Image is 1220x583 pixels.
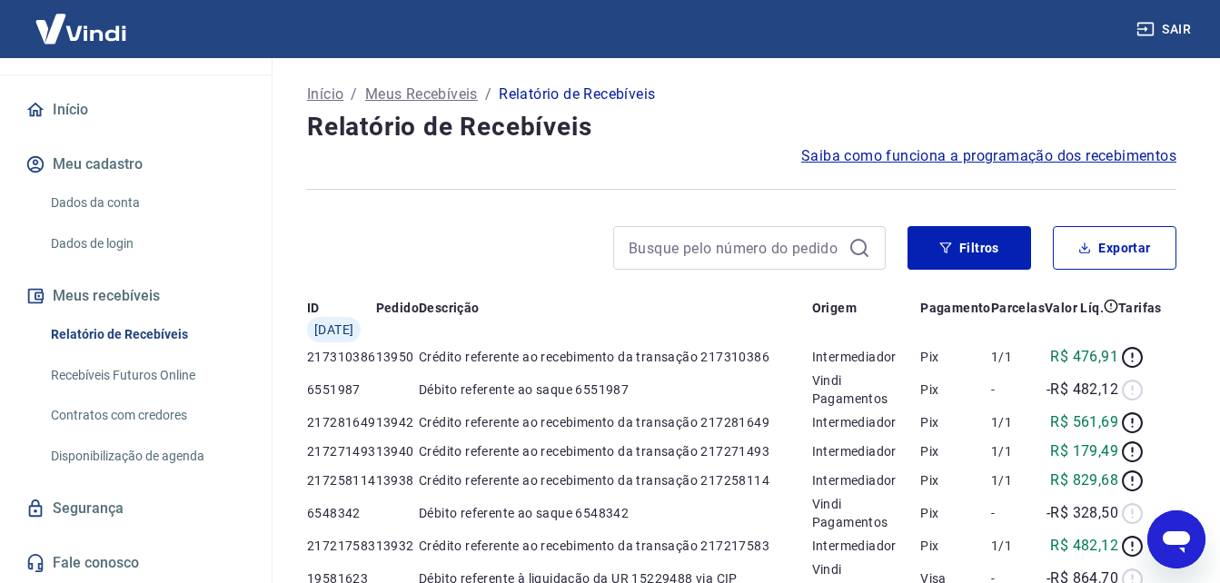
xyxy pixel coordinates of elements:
[812,348,921,366] p: Intermediador
[1050,469,1118,491] p: R$ 829,68
[920,471,991,489] p: Pix
[991,380,1045,399] p: -
[1050,411,1118,433] p: R$ 561,69
[1050,440,1118,462] p: R$ 179,49
[22,1,140,56] img: Vindi
[307,109,1176,145] h4: Relatório de Recebíveis
[351,84,357,105] p: /
[920,380,991,399] p: Pix
[44,316,250,353] a: Relatório de Recebíveis
[419,442,812,460] p: Crédito referente ao recebimento da transação 217271493
[44,184,250,222] a: Dados da conta
[991,299,1045,317] p: Parcelas
[908,226,1031,270] button: Filtros
[44,438,250,475] a: Disponibilização de agenda
[307,380,376,399] p: 6551987
[1133,13,1198,46] button: Sair
[307,442,376,460] p: 217271493
[22,144,250,184] button: Meu cadastro
[991,471,1045,489] p: 1/1
[485,84,491,105] p: /
[419,537,812,555] p: Crédito referente ao recebimento da transação 217217583
[419,504,812,522] p: Débito referente ao saque 6548342
[419,413,812,431] p: Crédito referente ao recebimento da transação 217281649
[22,489,250,529] a: Segurança
[1050,535,1118,557] p: R$ 482,12
[307,84,343,105] a: Início
[307,348,376,366] p: 217310386
[44,397,250,434] a: Contratos com credores
[1046,379,1118,400] p: -R$ 482,12
[307,299,320,317] p: ID
[1147,510,1205,568] iframe: Botão para abrir a janela de mensagens
[812,495,921,531] p: Vindi Pagamentos
[812,371,921,408] p: Vindi Pagamentos
[419,299,480,317] p: Descrição
[376,299,419,317] p: Pedido
[1045,299,1104,317] p: Valor Líq.
[1046,502,1118,524] p: -R$ 328,50
[499,84,655,105] p: Relatório de Recebíveis
[307,471,376,489] p: 217258114
[629,234,841,262] input: Busque pelo número do pedido
[22,276,250,316] button: Meus recebíveis
[44,225,250,262] a: Dados de login
[419,348,812,366] p: Crédito referente ao recebimento da transação 217310386
[376,348,419,366] p: 13950
[991,504,1045,522] p: -
[22,543,250,583] a: Fale conosco
[991,348,1045,366] p: 1/1
[376,471,419,489] p: 13938
[920,537,991,555] p: Pix
[920,413,991,431] p: Pix
[812,299,857,317] p: Origem
[44,357,250,394] a: Recebíveis Futuros Online
[365,84,478,105] a: Meus Recebíveis
[920,299,991,317] p: Pagamento
[419,471,812,489] p: Crédito referente ao recebimento da transação 217258114
[419,380,812,399] p: Débito referente ao saque 6551987
[376,413,419,431] p: 13942
[307,537,376,555] p: 217217583
[22,90,250,130] a: Início
[1053,226,1176,270] button: Exportar
[307,413,376,431] p: 217281649
[812,413,921,431] p: Intermediador
[812,442,921,460] p: Intermediador
[991,537,1045,555] p: 1/1
[920,348,991,366] p: Pix
[307,504,376,522] p: 6548342
[991,413,1045,431] p: 1/1
[1050,346,1118,368] p: R$ 476,91
[1118,299,1162,317] p: Tarifas
[920,442,991,460] p: Pix
[920,504,991,522] p: Pix
[812,537,921,555] p: Intermediador
[314,321,353,339] span: [DATE]
[376,442,419,460] p: 13940
[376,537,419,555] p: 13932
[812,471,921,489] p: Intermediador
[801,145,1176,167] a: Saiba como funciona a programação dos recebimentos
[991,442,1045,460] p: 1/1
